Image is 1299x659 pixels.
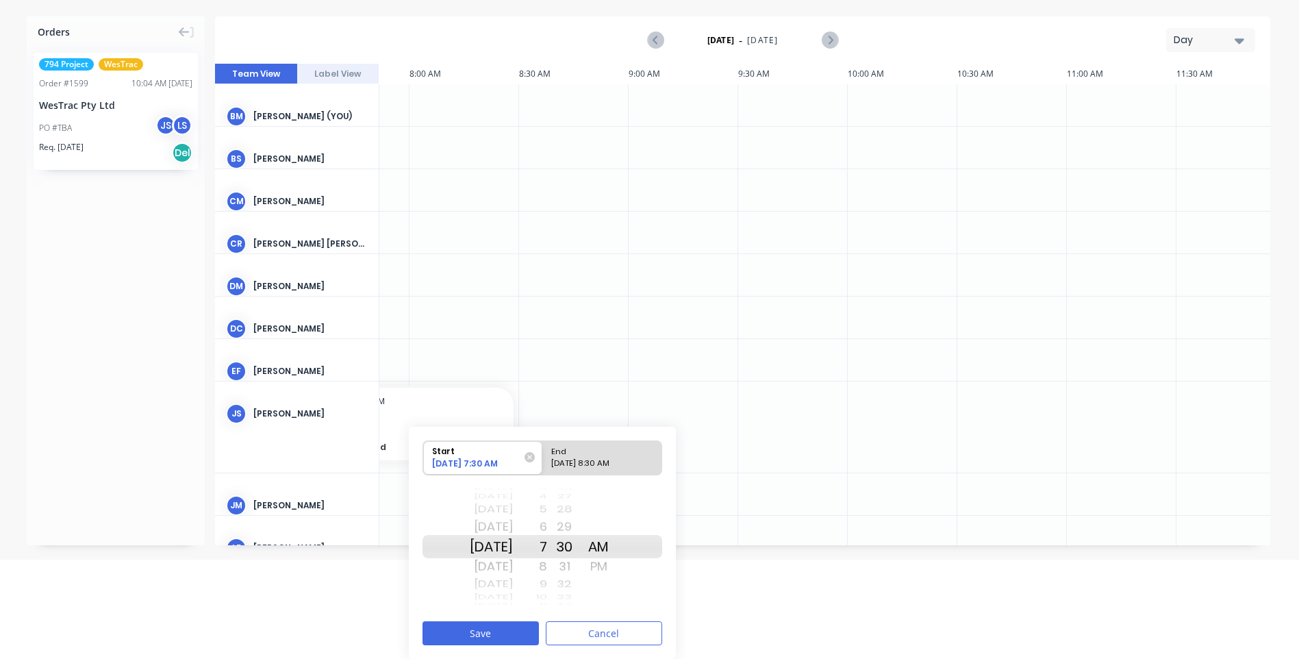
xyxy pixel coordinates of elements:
div: JM [226,495,247,516]
div: 7 [513,535,547,558]
div: DC [226,319,247,339]
div: [DATE] [470,488,513,492]
div: Day [1174,33,1237,47]
div: 10:30 AM [957,64,1067,84]
button: Save [423,621,539,645]
div: CR [226,234,247,254]
div: 10:04 AM [DATE] [131,77,192,90]
div: [DATE] [470,535,513,558]
span: WesTrac Pty Ltd [314,442,486,452]
div: [PERSON_NAME] [253,542,368,554]
button: Previous page [648,32,664,49]
div: [DATE] 7:30 AM [427,458,527,474]
div: [PERSON_NAME] [253,153,368,165]
div: JS [226,403,247,424]
button: Day [1166,28,1255,52]
div: [DATE] [470,602,513,606]
div: [PERSON_NAME] [253,280,368,293]
div: AM [581,535,616,558]
div: 9:30 AM [738,64,848,84]
div: 30 [547,535,581,558]
span: Orders [38,25,70,39]
div: 3 [513,488,547,492]
div: Hour [513,482,547,611]
div: 26 [547,488,581,492]
div: 32 [547,575,581,593]
span: WesTrac [99,58,143,71]
button: Team View [215,64,297,84]
span: 794 Project [39,58,94,71]
div: 11 [513,602,547,606]
div: [PERSON_NAME] [253,323,368,335]
div: [PERSON_NAME] [253,195,368,208]
button: Next page [822,32,837,49]
div: 6 [513,516,547,538]
div: Start [427,441,527,458]
div: DM [226,276,247,297]
div: [DATE] [470,490,513,502]
div: 33 [547,591,581,603]
strong: [DATE] [707,34,735,47]
div: 28 [547,501,581,519]
div: 34 [547,602,581,606]
div: CM [226,191,247,212]
div: Date [470,482,513,611]
div: 9 [513,575,547,593]
div: BS [226,149,247,169]
div: [DATE] [470,591,513,603]
div: 11:00 AM [1067,64,1176,84]
div: Minute [547,482,581,611]
div: [PERSON_NAME] (You) [253,110,368,123]
div: 10:00 AM [848,64,957,84]
div: [PERSON_NAME] [253,408,368,420]
div: 11:30 AM [1176,64,1286,84]
div: PO #TBA [39,122,72,134]
div: 10 [513,591,547,603]
div: EF [226,361,247,382]
span: 7:30 AM - 8:30 AM [314,395,385,407]
div: 8:00 AM [409,64,519,84]
div: 9:00 AM [629,64,738,84]
div: [PERSON_NAME] [253,365,368,377]
span: Order # 1599 [314,419,505,430]
button: Cancel [546,621,662,645]
div: [DATE] [470,501,513,519]
span: Req. [DATE] [39,141,84,153]
div: WesTrac Pty Ltd [39,98,192,112]
div: LF [226,538,247,558]
div: 8 [513,556,547,577]
div: 27 [547,490,581,502]
div: [PERSON_NAME] [253,499,368,512]
button: Label View [297,64,379,84]
div: [DATE] [470,516,513,538]
div: [DATE] 8:30 AM [546,458,646,475]
div: 5 [513,501,547,519]
div: BM [226,106,247,127]
div: 31 [547,556,581,577]
div: Order # 1599 [39,77,88,90]
span: - [739,32,742,49]
span: [DATE] [747,34,778,47]
div: 8:30 AM [519,64,629,84]
div: [PERSON_NAME] [PERSON_NAME] [253,238,368,250]
div: Del [172,142,192,163]
div: 29 [547,516,581,538]
div: End [546,441,646,458]
div: LS [172,115,192,136]
div: [DATE] [470,575,513,593]
div: PM [581,556,616,577]
div: [DATE] [470,556,513,577]
div: JS [155,115,176,136]
div: 4 [513,490,547,502]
